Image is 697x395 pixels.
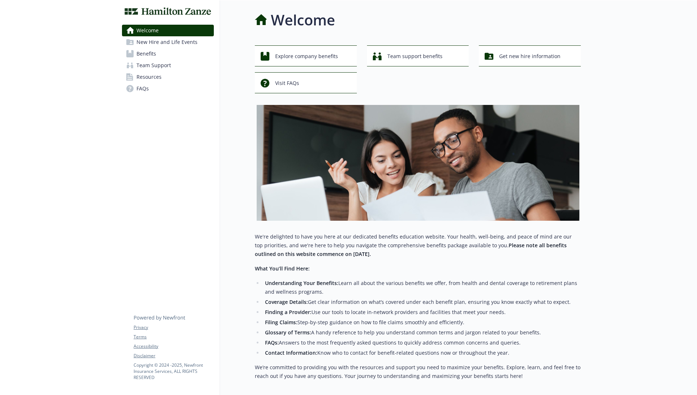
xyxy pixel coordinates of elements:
[263,298,581,306] li: Get clear information on what’s covered under each benefit plan, ensuring you know exactly what t...
[122,71,214,83] a: Resources
[255,363,581,380] p: We’re committed to providing you with the resources and support you need to maximize your benefit...
[263,338,581,347] li: Answers to the most frequently asked questions to quickly address common concerns and queries.
[271,9,335,31] h1: Welcome
[265,349,317,356] strong: Contact Information:
[265,298,308,305] strong: Coverage Details:
[136,25,159,36] span: Welcome
[263,279,581,296] li: Learn all about the various benefits we offer, from health and dental coverage to retirement plan...
[263,318,581,327] li: Step-by-step guidance on how to file claims smoothly and efficiently.
[134,362,213,380] p: Copyright © 2024 - 2025 , Newfront Insurance Services, ALL RIGHTS RESERVED
[255,72,357,93] button: Visit FAQs
[499,49,561,63] span: Get new hire information
[255,232,581,258] p: We're delighted to have you here at our dedicated benefits education website. Your health, well-b...
[367,45,469,66] button: Team support benefits
[265,329,311,336] strong: Glossary of Terms:
[387,49,443,63] span: Team support benefits
[263,308,581,317] li: Use our tools to locate in-network providers and facilities that meet your needs.
[479,45,581,66] button: Get new hire information
[275,49,338,63] span: Explore company benefits
[122,36,214,48] a: New Hire and Life Events
[134,343,213,350] a: Accessibility
[136,71,162,83] span: Resources
[257,105,579,221] img: overview page banner
[136,83,149,94] span: FAQs
[134,353,213,359] a: Disclaimer
[265,280,338,286] strong: Understanding Your Benefits:
[136,60,171,71] span: Team Support
[136,48,156,60] span: Benefits
[255,265,310,272] strong: What You’ll Find Here:
[122,60,214,71] a: Team Support
[263,328,581,337] li: A handy reference to help you understand common terms and jargon related to your benefits.
[122,83,214,94] a: FAQs
[265,319,297,326] strong: Filing Claims:
[263,349,581,357] li: Know who to contact for benefit-related questions now or throughout the year.
[265,339,279,346] strong: FAQs:
[275,76,299,90] span: Visit FAQs
[122,48,214,60] a: Benefits
[134,334,213,340] a: Terms
[255,45,357,66] button: Explore company benefits
[122,25,214,36] a: Welcome
[136,36,197,48] span: New Hire and Life Events
[265,309,311,315] strong: Finding a Provider:
[134,324,213,331] a: Privacy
